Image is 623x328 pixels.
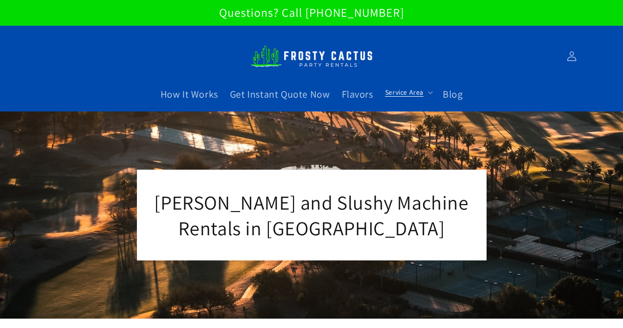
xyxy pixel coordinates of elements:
[437,82,468,107] a: Blog
[161,88,218,101] span: How It Works
[250,39,373,73] img: Frosty Cactus Margarita machine rentals Slushy machine rentals dirt soda dirty slushies
[224,82,336,107] a: Get Instant Quote Now
[230,88,330,101] span: Get Instant Quote Now
[443,88,462,101] span: Blog
[155,82,224,107] a: How It Works
[379,82,437,103] summary: Service Area
[154,189,468,241] span: [PERSON_NAME] and Slushy Machine Rentals in [GEOGRAPHIC_DATA]
[342,88,373,101] span: Flavors
[336,82,379,107] a: Flavors
[385,88,424,97] span: Service Area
